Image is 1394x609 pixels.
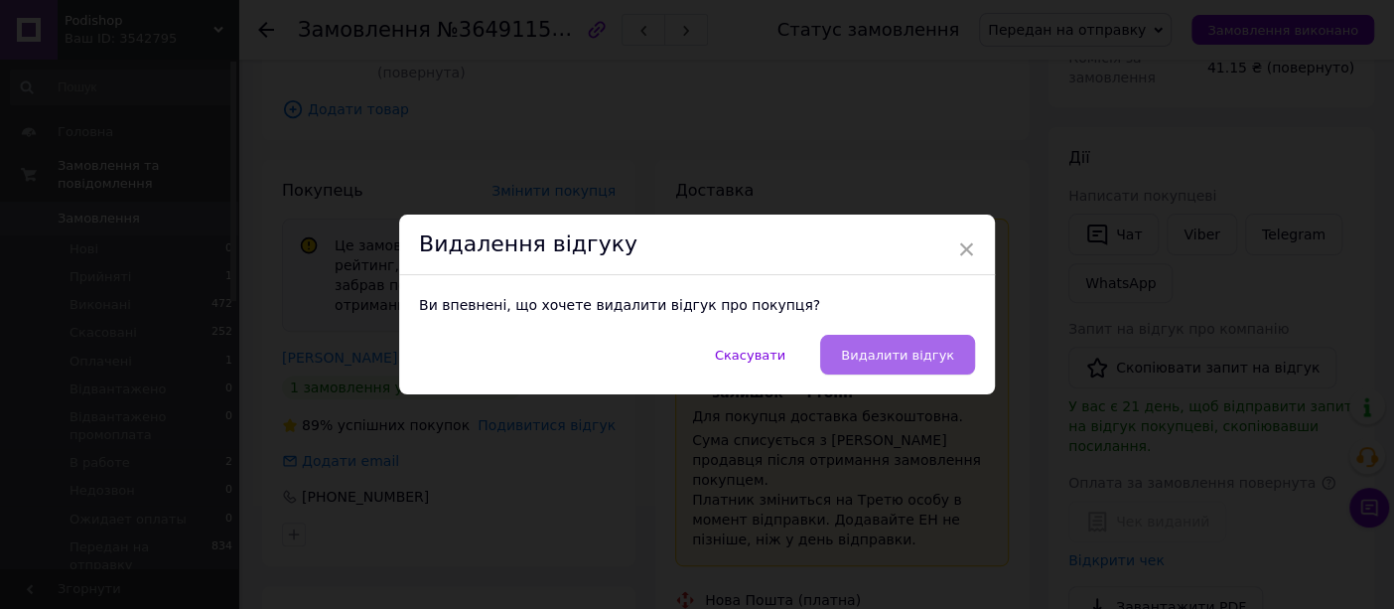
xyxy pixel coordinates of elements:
button: Скасувати [694,335,806,375]
span: Скасувати [715,348,785,363]
div: Видалення відгуку [399,215,995,275]
span: Ви впевнені, що хочете видалити відгук про покупця? [419,297,820,313]
button: Видалити відгук [820,335,975,375]
span: Видалити відгук [841,348,954,363]
span: × [957,232,975,266]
